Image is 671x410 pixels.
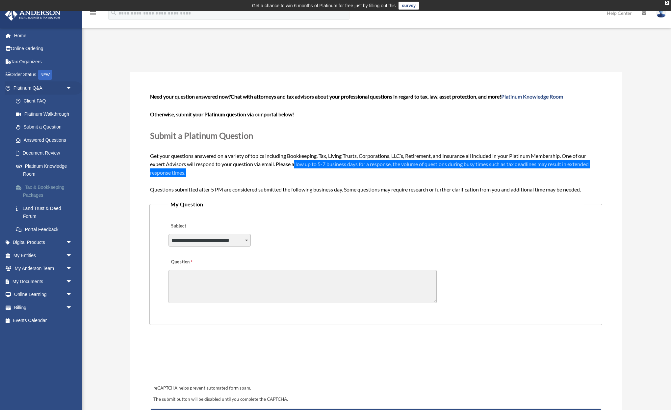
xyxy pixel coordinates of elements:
[501,93,563,100] a: Platinum Knowledge Room
[9,160,82,181] a: Platinum Knowledge Room
[150,93,601,192] span: Get your questions answered on a variety of topics including Bookkeeping, Tax, Living Trusts, Cor...
[89,9,97,17] i: menu
[151,384,601,392] div: reCAPTCHA helps prevent automated form spam.
[66,275,79,288] span: arrow_drop_down
[168,222,231,231] label: Subject
[9,121,79,134] a: Submit a Question
[9,133,82,147] a: Answered Questions
[9,147,82,160] a: Document Review
[5,236,82,249] a: Digital Productsarrow_drop_down
[5,29,82,42] a: Home
[110,9,117,16] i: search
[399,2,419,10] a: survey
[9,107,82,121] a: Platinum Walkthrough
[5,275,82,288] a: My Documentsarrow_drop_down
[5,262,82,275] a: My Anderson Teamarrow_drop_down
[5,288,82,301] a: Online Learningarrow_drop_down
[66,301,79,314] span: arrow_drop_down
[66,288,79,302] span: arrow_drop_down
[9,223,82,236] a: Portal Feedback
[5,42,82,55] a: Online Ordering
[5,68,82,82] a: Order StatusNEW
[5,301,82,314] a: Billingarrow_drop_down
[9,181,82,202] a: Tax & Bookkeeping Packages
[66,249,79,262] span: arrow_drop_down
[231,93,563,100] span: Chat with attorneys and tax advisors about your professional questions in regard to tax, law, ass...
[5,81,82,95] a: Platinum Q&Aarrow_drop_down
[168,258,219,267] label: Question
[66,236,79,249] span: arrow_drop_down
[151,345,251,371] iframe: reCAPTCHA
[150,131,253,140] span: Submit a Platinum Question
[252,2,396,10] div: Get a chance to win 6 months of Platinum for free just by filling out this
[665,1,669,5] div: close
[5,314,82,327] a: Events Calendar
[168,200,583,209] legend: My Question
[89,12,97,17] a: menu
[66,262,79,276] span: arrow_drop_down
[38,70,52,80] div: NEW
[150,93,231,100] span: Need your question answered now?
[9,202,82,223] a: Land Trust & Deed Forum
[66,81,79,95] span: arrow_drop_down
[5,249,82,262] a: My Entitiesarrow_drop_down
[151,395,601,403] div: The submit button will be disabled until you complete the CAPTCHA.
[150,111,294,117] b: Otherwise, submit your Platinum question via our portal below!
[5,55,82,68] a: Tax Organizers
[656,8,666,18] img: User Pic
[3,8,63,21] img: Anderson Advisors Platinum Portal
[9,95,82,108] a: Client FAQ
